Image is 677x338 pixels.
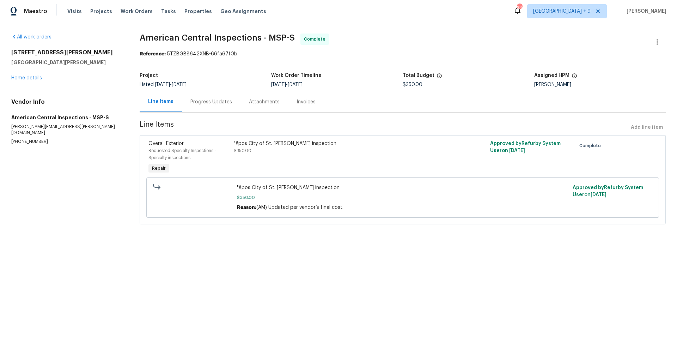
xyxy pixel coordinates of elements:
[11,76,42,80] a: Home details
[297,98,316,105] div: Invoices
[140,82,187,87] span: Listed
[256,205,343,210] span: (AM) Updated per vendor’s final cost.
[172,82,187,87] span: [DATE]
[271,82,303,87] span: -
[220,8,266,15] span: Geo Assignments
[11,114,123,121] h5: American Central Inspections - MSP-S
[90,8,112,15] span: Projects
[11,35,51,40] a: All work orders
[533,8,591,15] span: [GEOGRAPHIC_DATA] + 9
[579,142,604,149] span: Complete
[148,141,184,146] span: Overall Exterior
[573,185,643,197] span: Approved by Refurby System User on
[190,98,232,105] div: Progress Updates
[234,149,251,153] span: $350.00
[237,205,256,210] span: Reason:
[67,8,82,15] span: Visits
[234,140,443,147] div: "#pos City of St. [PERSON_NAME] inspection
[517,4,522,11] div: 33
[140,121,628,134] span: Line Items
[140,50,666,58] div: 5TZBGB8642XNB-66fa67f0b
[11,59,123,66] h5: [GEOGRAPHIC_DATA][PERSON_NAME]
[11,124,123,136] p: [PERSON_NAME][EMAIL_ADDRESS][PERSON_NAME][DOMAIN_NAME]
[140,52,166,56] b: Reference:
[140,73,158,78] h5: Project
[237,194,568,201] span: $350.00
[271,73,322,78] h5: Work Order Timeline
[437,73,442,82] span: The total cost of line items that have been proposed by Opendoor. This sum includes line items th...
[24,8,47,15] span: Maestro
[509,148,525,153] span: [DATE]
[534,73,569,78] h5: Assigned HPM
[403,82,422,87] span: $350.00
[249,98,280,105] div: Attachments
[148,98,173,105] div: Line Items
[304,36,328,43] span: Complete
[11,139,123,145] p: [PHONE_NUMBER]
[184,8,212,15] span: Properties
[271,82,286,87] span: [DATE]
[121,8,153,15] span: Work Orders
[11,49,123,56] h2: [STREET_ADDRESS][PERSON_NAME]
[237,184,568,191] span: "#pos City of St. [PERSON_NAME] inspection
[148,149,216,160] span: Requested Specialty Inspections - Specialty inspections
[155,82,170,87] span: [DATE]
[591,192,606,197] span: [DATE]
[161,9,176,14] span: Tasks
[534,82,666,87] div: [PERSON_NAME]
[149,165,169,172] span: Repair
[624,8,666,15] span: [PERSON_NAME]
[11,98,123,105] h4: Vendor Info
[140,34,295,42] span: American Central Inspections - MSP-S
[155,82,187,87] span: -
[403,73,434,78] h5: Total Budget
[490,141,561,153] span: Approved by Refurby System User on
[572,73,577,82] span: The hpm assigned to this work order.
[288,82,303,87] span: [DATE]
